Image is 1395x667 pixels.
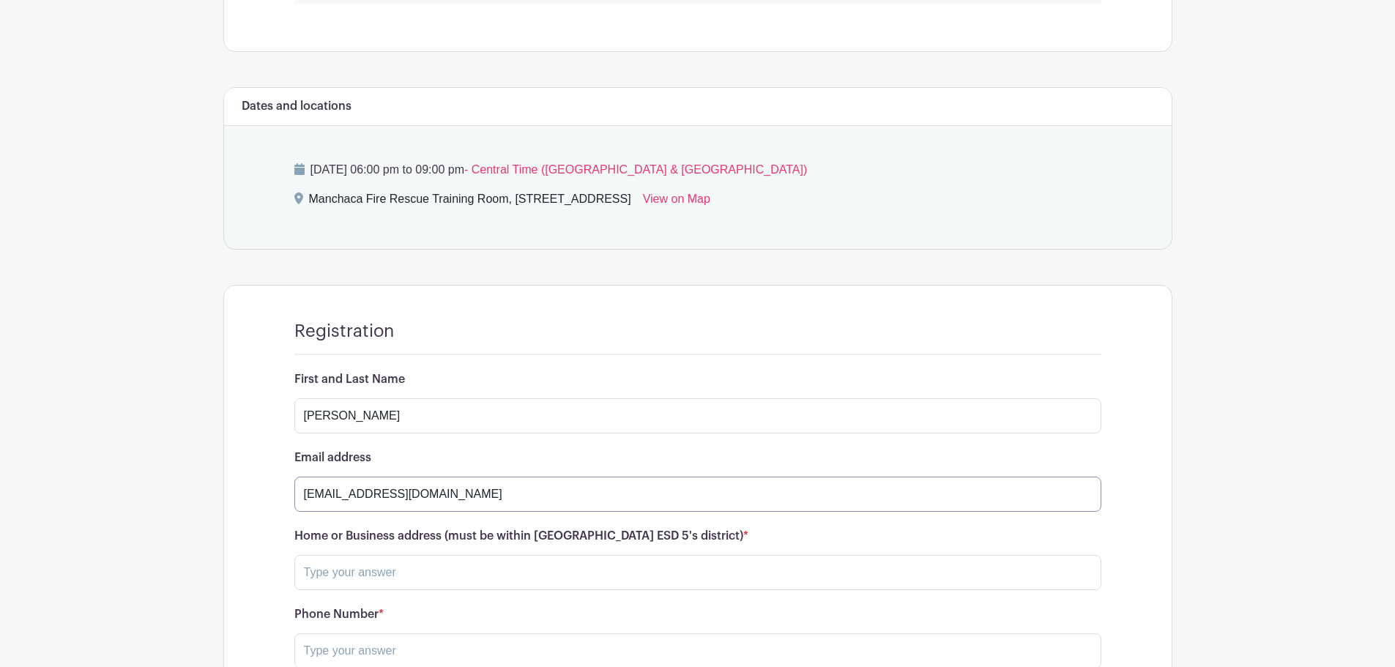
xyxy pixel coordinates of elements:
[294,321,394,342] h4: Registration
[294,373,1101,387] h6: First and Last Name
[309,190,631,214] div: Manchaca Fire Rescue Training Room, [STREET_ADDRESS]
[294,608,1101,622] h6: Phone Number
[294,477,1101,512] input: Type your answer
[643,190,710,214] a: View on Map
[294,529,1101,543] h6: Home or Business address (must be within [GEOGRAPHIC_DATA] ESD 5's district)
[294,555,1101,590] input: Type your answer
[294,161,1101,179] p: [DATE] 06:00 pm to 09:00 pm
[242,100,351,113] h6: Dates and locations
[294,451,1101,465] h6: Email address
[294,398,1101,433] input: Type your answer
[464,163,807,176] span: - Central Time ([GEOGRAPHIC_DATA] & [GEOGRAPHIC_DATA])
